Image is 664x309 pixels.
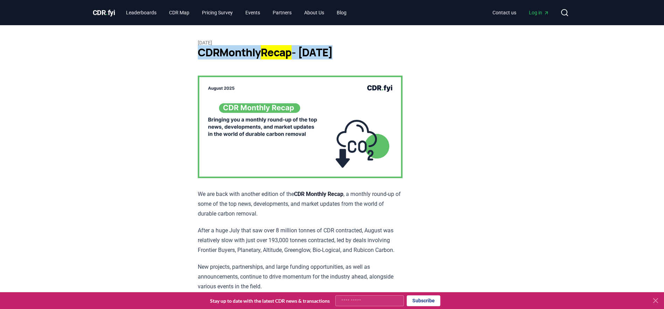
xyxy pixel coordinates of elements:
[487,6,522,19] a: Contact us
[120,6,352,19] nav: Main
[198,189,403,219] p: We are back with another edition of the , a monthly round-up of some of the top news, development...
[120,6,162,19] a: Leaderboards
[523,6,555,19] a: Log in
[294,191,343,197] strong: CDR Monthly Recap
[240,6,266,19] a: Events
[529,9,549,16] span: Log in
[198,262,403,292] p: New projects, partnerships, and large funding opportunities, as well as announcements, continue t...
[93,8,115,17] span: CDR fyi
[106,8,108,17] span: .
[93,8,115,17] a: CDR.fyi
[196,6,238,19] a: Pricing Survey
[198,45,220,59] msreadoutspan: CDR
[163,6,195,19] a: CDR Map
[299,6,330,19] a: About Us
[219,45,333,59] msreadoutspan: Monthly - [DATE]
[198,76,403,178] img: blog post image
[198,226,403,255] p: After a huge July that saw over 8 million tonnes of CDR contracted, August was relatively slow wi...
[261,45,292,59] msreadoutspan: Recap
[267,6,297,19] a: Partners
[487,6,555,19] nav: Main
[198,39,467,46] p: [DATE]
[331,6,352,19] a: Blog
